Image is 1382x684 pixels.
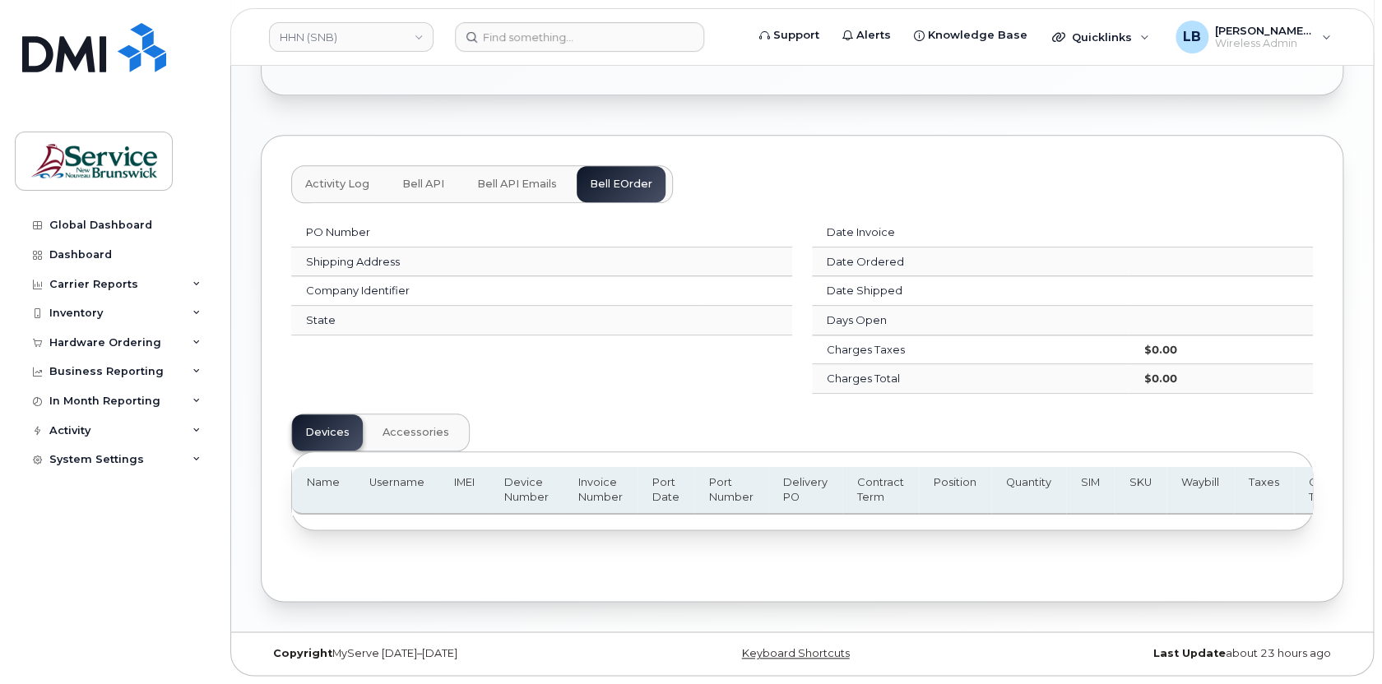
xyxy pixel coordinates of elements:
[1143,343,1176,356] strong: $0.00
[291,247,701,277] td: Shipping Address
[812,306,1129,335] td: Days Open
[638,467,694,515] th: Port Date
[1041,21,1161,53] div: Quicklinks
[563,467,638,515] th: Invoice Number
[694,467,768,515] th: Port Number
[748,19,831,52] a: Support
[928,27,1027,44] span: Knowledge Base
[269,22,434,52] a: HHN (SNB)
[812,276,1129,306] td: Date Shipped
[991,467,1066,515] th: Quantity
[261,647,622,660] div: MyServe [DATE]–[DATE]
[355,467,439,515] th: Username
[1143,372,1176,385] strong: $0.00
[812,247,1129,277] td: Date Ordered
[1166,467,1234,515] th: Waybill
[1115,467,1166,515] th: SKU
[919,467,991,515] th: Position
[982,647,1343,660] div: about 23 hours ago
[291,306,701,335] td: State
[1164,21,1343,53] div: LeBlanc, Ben (SNB)
[812,335,1129,365] td: Charges Taxes
[1215,24,1314,37] span: [PERSON_NAME] (SNB)
[1153,647,1226,659] strong: Last Update
[439,467,489,515] th: IMEI
[812,364,1129,394] td: Charges Total
[291,218,701,247] td: PO Number
[1183,27,1201,47] span: LB
[842,467,919,515] th: Contract Term
[1234,467,1294,515] th: Taxes
[292,467,355,515] th: Name
[273,647,332,659] strong: Copyright
[291,276,701,306] td: Company Identifier
[305,178,369,191] span: Activity Log
[1294,467,1369,515] th: Charges Taxes
[1072,30,1132,44] span: Quicklinks
[741,647,849,659] a: Keyboard Shortcuts
[812,218,1129,247] td: Date Invoice
[1066,467,1115,515] th: SIM
[773,27,819,44] span: Support
[1215,37,1314,50] span: Wireless Admin
[489,467,563,515] th: Device Number
[902,19,1039,52] a: Knowledge Base
[383,426,449,439] span: Accessories
[856,27,891,44] span: Alerts
[768,467,842,515] th: Delivery PO
[477,178,557,191] span: Bell API Emails
[455,22,704,52] input: Find something...
[402,178,444,191] span: Bell API
[831,19,902,52] a: Alerts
